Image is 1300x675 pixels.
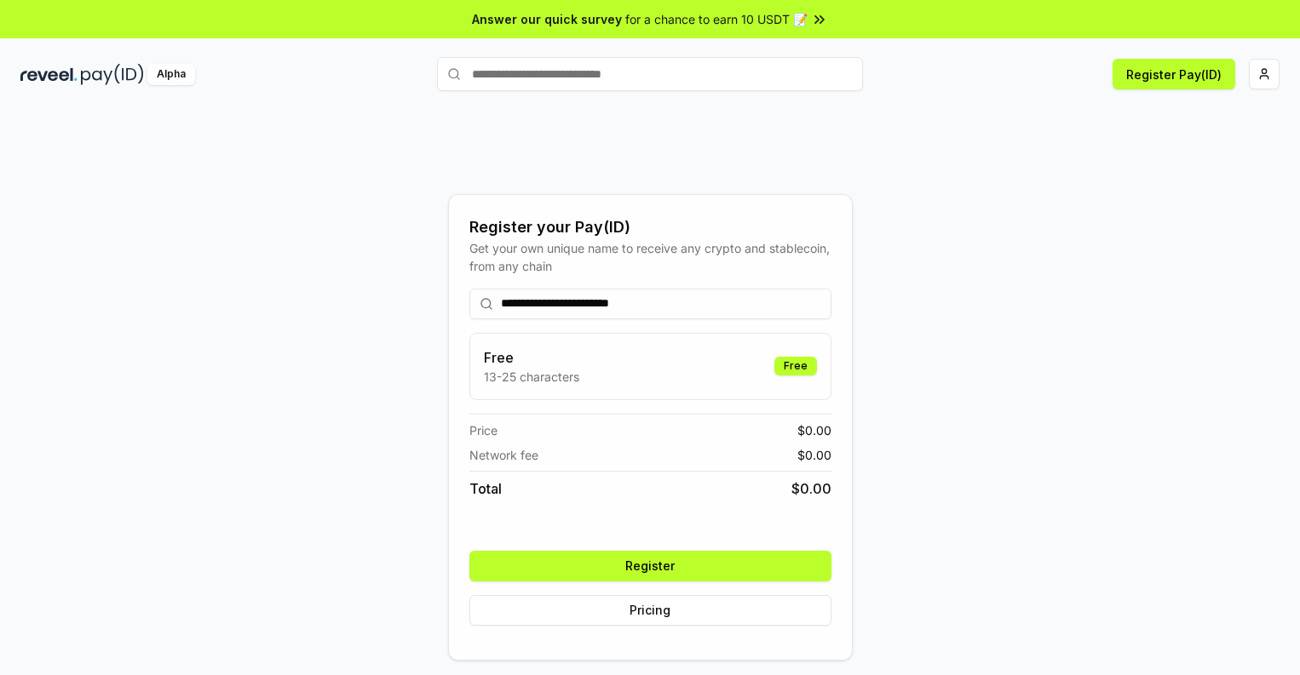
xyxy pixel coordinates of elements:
[147,64,195,85] div: Alpha
[469,215,831,239] div: Register your Pay(ID)
[484,347,579,368] h3: Free
[469,551,831,581] button: Register
[625,10,808,28] span: for a chance to earn 10 USDT 📝
[469,446,538,464] span: Network fee
[472,10,622,28] span: Answer our quick survey
[20,64,78,85] img: reveel_dark
[469,595,831,626] button: Pricing
[469,421,498,439] span: Price
[81,64,144,85] img: pay_id
[469,239,831,275] div: Get your own unique name to receive any crypto and stablecoin, from any chain
[1113,59,1235,89] button: Register Pay(ID)
[791,478,831,499] span: $ 0.00
[797,446,831,464] span: $ 0.00
[469,478,502,499] span: Total
[774,357,817,375] div: Free
[484,368,579,386] p: 13-25 characters
[797,421,831,439] span: $ 0.00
